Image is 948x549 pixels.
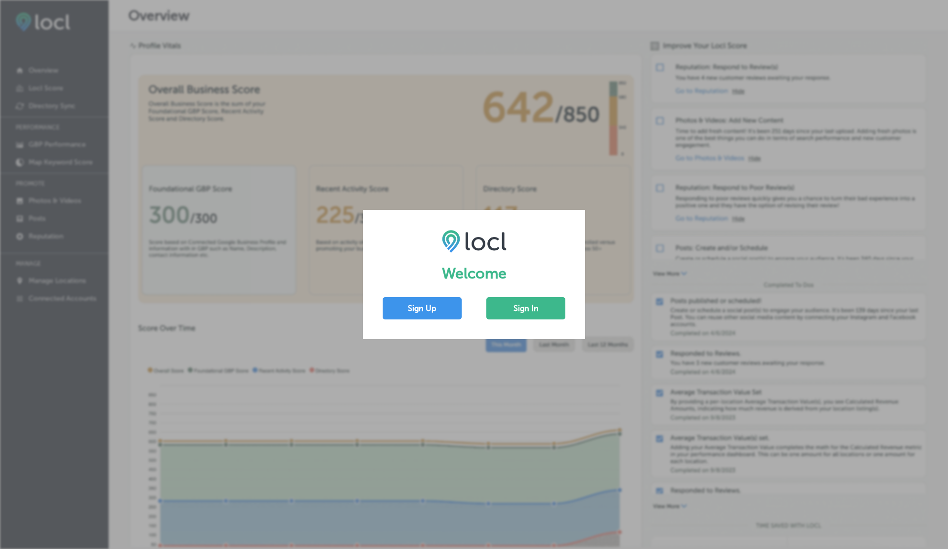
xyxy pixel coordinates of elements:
button: Sign In [486,297,565,319]
img: LOCL logo [442,230,507,252]
button: Sign Up [383,297,462,319]
h1: Welcome [383,265,565,282]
